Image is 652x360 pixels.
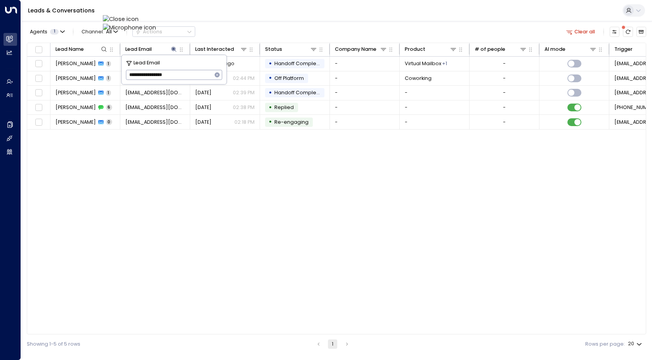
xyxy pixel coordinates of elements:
p: 02:18 PM [234,119,255,126]
td: - [330,115,400,129]
span: 6 [106,104,112,110]
p: 02:44 PM [233,75,255,82]
span: Lead Email [134,59,160,67]
div: 20 [628,339,643,349]
div: Company Name [335,45,388,54]
div: Trigger [614,45,633,54]
div: • [269,87,272,99]
div: Status [265,45,282,54]
div: • [269,58,272,70]
div: Lead Name [55,45,84,54]
span: Replied [274,104,294,111]
div: Status [265,45,318,54]
span: Handoff Completed [274,60,325,67]
div: # of people [475,45,505,54]
span: Toggle select row [34,88,43,97]
div: Virtual Office [442,60,447,67]
td: - [330,71,400,86]
span: Toggle select row [34,103,43,112]
span: Michael Young [55,60,96,67]
nav: pagination navigation [314,339,352,349]
span: Yesterday [195,104,212,111]
span: mby@actual.agency [125,104,185,111]
p: 02:39 PM [233,89,255,96]
div: - [503,89,506,96]
span: 1 [50,29,59,35]
td: - [400,100,470,115]
p: 02:38 PM [233,104,255,111]
button: Actions [132,26,195,37]
div: # of people [475,45,527,54]
img: Microphone icon [103,24,156,32]
button: Agents1 [27,27,67,36]
button: page 1 [328,339,337,349]
span: Michael Young [55,104,96,111]
td: - [400,115,470,129]
span: Handoff Completed [274,89,325,96]
button: Customize [610,27,619,36]
div: Button group with a nested menu [132,26,195,37]
span: Trigger [274,119,309,125]
span: mby@actual.agency [125,119,185,126]
img: Close icon [103,15,156,24]
span: Michael Young [55,75,96,82]
td: - [330,86,400,100]
button: Clear all [564,27,598,36]
span: Toggle select row [34,59,43,68]
div: Company Name [335,45,376,54]
span: 1 [106,61,111,67]
div: Product [405,45,458,54]
a: Leads & Conversations [28,7,95,14]
div: - [503,75,506,82]
span: Agents [30,29,47,35]
button: Channel:All [79,27,121,36]
div: Lead Email [125,45,152,54]
div: AI mode [544,45,597,54]
div: • [269,116,272,128]
div: - [503,60,506,67]
div: Product [405,45,425,54]
div: Last Interacted [195,45,234,54]
span: Virtual Mailbox [405,60,441,67]
span: Toggle select row [34,118,43,126]
span: 1 [106,90,111,96]
button: Archived Leads [636,27,646,36]
div: • [269,72,272,84]
div: Lead Name [55,45,108,54]
td: - [330,100,400,115]
span: Off Platform [274,75,304,81]
div: - [503,104,506,111]
span: Toggle select row [34,74,43,83]
div: • [269,102,272,114]
div: Lead Email [125,45,178,54]
span: Toggle select all [34,45,43,54]
div: Last Interacted [195,45,248,54]
div: AI mode [544,45,565,54]
div: Showing 1-5 of 5 rows [27,341,80,348]
label: Rows per page: [585,341,625,348]
span: Coworking [405,75,432,82]
div: - [503,119,506,126]
span: 0 [106,119,112,125]
span: 1 [106,75,111,81]
span: Yesterday [195,119,212,126]
span: There are new threads available. Refresh the grid to view the latest updates. [623,27,633,36]
span: All [106,29,112,35]
span: Channel: [79,27,121,36]
td: - [330,57,400,71]
td: - [400,86,470,100]
span: Yesterday [195,89,212,96]
span: Michael Young [55,119,96,126]
span: mby@actual.agency [125,89,185,96]
span: Michael Young [55,89,96,96]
